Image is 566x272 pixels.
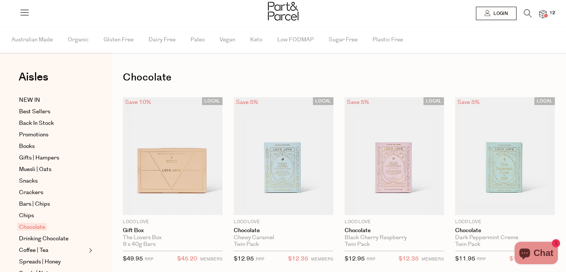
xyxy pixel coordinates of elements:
[123,219,223,225] p: Loco Love
[19,119,54,128] span: Back In Stock
[19,257,61,266] span: Spreads | Honey
[512,242,560,266] inbox-online-store-chat: Shopify online store chat
[200,256,223,262] small: MEMBERS
[19,96,40,105] span: NEW IN
[234,255,254,263] span: $12.95
[345,234,444,241] div: Black Cherry Raspberry
[256,256,264,262] small: RRP
[250,27,262,53] span: Keto
[455,234,555,241] div: Dark Peppermint Creme
[539,10,547,18] a: 12
[19,246,48,255] span: Coffee | Tea
[191,27,205,53] span: Paleo
[477,256,486,262] small: RRP
[277,27,314,53] span: Low FODMAP
[345,97,444,215] img: Chocolate
[87,246,92,255] button: Expand/Collapse Coffee | Tea
[19,142,35,151] span: Books
[68,27,89,53] span: Organic
[234,241,259,248] span: Twin Pack
[345,241,370,248] span: Twin Pack
[19,165,87,174] a: Muesli | Oats
[345,227,444,234] a: Chocolate
[476,7,517,20] a: Login
[455,97,482,107] div: Save 5%
[455,227,555,234] a: Chocolate
[19,154,87,162] a: Gifts | Hampers
[311,256,333,262] small: MEMBERS
[19,130,48,139] span: Promotions
[534,97,555,105] span: LOCAL
[509,254,530,264] span: $11.40
[123,255,143,263] span: $49.95
[455,255,475,263] span: $11.95
[234,97,260,107] div: Save 5%
[19,72,48,90] a: Aisles
[372,27,403,53] span: Plastic Free
[12,27,53,53] span: Australian Made
[148,27,176,53] span: Dairy Free
[19,257,87,266] a: Spreads | Honey
[19,200,87,209] a: Bars | Chips
[423,97,444,105] span: LOCAL
[123,241,156,248] span: 9 x 40g Bars
[234,97,333,215] img: Chocolate
[422,256,444,262] small: MEMBERS
[455,241,480,248] span: Twin Pack
[17,223,47,231] span: Chocolate
[399,254,419,264] span: $12.35
[19,188,43,197] span: Crackers
[19,211,34,220] span: Chips
[220,27,235,53] span: Vegan
[19,165,51,174] span: Muesli | Oats
[145,256,153,262] small: RRP
[19,177,38,186] span: Snacks
[123,97,223,215] img: Gift Box
[455,219,555,225] p: Loco Love
[19,177,87,186] a: Snacks
[123,227,223,234] a: Gift Box
[19,107,87,116] a: Best Sellers
[177,254,197,264] span: $45.20
[19,188,87,197] a: Crackers
[547,10,557,16] span: 12
[19,96,87,105] a: NEW IN
[19,119,87,128] a: Back In Stock
[19,200,50,209] span: Bars | Chips
[234,234,333,241] div: Chewy Caramel
[19,246,87,255] a: Coffee | Tea
[19,154,59,162] span: Gifts | Hampers
[19,130,87,139] a: Promotions
[123,69,555,86] h1: Chocolate
[19,107,50,116] span: Best Sellers
[19,142,87,151] a: Books
[19,69,48,85] span: Aisles
[123,97,153,107] div: Save 10%
[234,227,333,234] a: Chocolate
[367,256,375,262] small: RRP
[455,97,555,215] img: Chocolate
[345,97,371,107] div: Save 5%
[268,2,298,20] img: Part&Parcel
[492,10,508,17] span: Login
[123,234,223,241] div: The Lovers Box
[19,234,68,243] span: Drinking Chocolate
[345,219,444,225] p: Loco Love
[313,97,333,105] span: LOCAL
[19,234,87,243] a: Drinking Chocolate
[103,27,134,53] span: Gluten Free
[288,254,308,264] span: $12.35
[345,255,365,263] span: $12.95
[329,27,358,53] span: Sugar Free
[234,219,333,225] p: Loco Love
[202,97,223,105] span: LOCAL
[19,211,87,220] a: Chips
[19,223,87,232] a: Chocolate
